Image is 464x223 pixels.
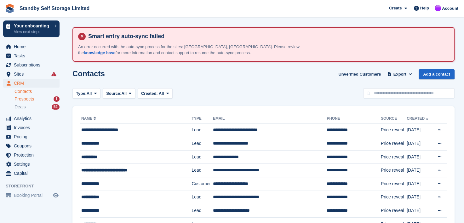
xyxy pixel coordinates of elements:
[14,89,60,94] a: Contacts
[442,5,458,12] span: Account
[78,44,314,56] p: An error occurred with the auto-sync process for the sites: [GEOGRAPHIC_DATA], [GEOGRAPHIC_DATA]....
[192,204,213,218] td: Lead
[84,50,115,55] a: knowledge base
[407,137,432,151] td: [DATE]
[14,169,52,178] span: Capital
[14,24,51,28] p: Your onboarding
[393,71,406,77] span: Export
[381,150,407,164] td: Price reveal
[3,20,60,37] a: Your onboarding View next steps
[192,177,213,191] td: Customer
[138,88,172,99] button: Created: All
[407,116,430,121] a: Created
[381,191,407,204] td: Price reveal
[336,69,383,80] a: Unverified Customers
[81,116,97,121] a: Name
[407,177,432,191] td: [DATE]
[14,151,52,159] span: Protection
[3,141,60,150] a: menu
[3,123,60,132] a: menu
[17,3,92,14] a: Standby Self Storage Limited
[3,160,60,169] a: menu
[14,132,52,141] span: Pricing
[14,79,52,88] span: CRM
[3,70,60,78] a: menu
[192,114,213,124] th: Type
[381,123,407,137] td: Price reveal
[3,60,60,69] a: menu
[407,191,432,204] td: [DATE]
[419,69,455,80] a: Add a contact
[106,90,121,97] span: Source:
[103,88,135,99] button: Source: All
[381,137,407,151] td: Price reveal
[14,104,60,110] a: Deals 52
[72,69,105,78] h1: Contacts
[141,91,158,96] span: Created:
[407,150,432,164] td: [DATE]
[407,204,432,218] td: [DATE]
[381,177,407,191] td: Price reveal
[76,90,87,97] span: Type:
[407,123,432,137] td: [DATE]
[14,70,52,78] span: Sites
[87,90,92,97] span: All
[14,96,60,102] a: Prospects 1
[381,114,407,124] th: Source
[122,90,127,97] span: All
[14,141,52,150] span: Coupons
[72,88,100,99] button: Type: All
[192,137,213,151] td: Lead
[14,51,52,60] span: Tasks
[3,42,60,51] a: menu
[159,91,164,96] span: All
[3,132,60,141] a: menu
[14,114,52,123] span: Analytics
[52,192,60,199] a: Preview store
[327,114,381,124] th: Phone
[14,104,26,110] span: Deals
[3,191,60,200] a: menu
[5,4,14,13] img: stora-icon-8386f47178a22dfd0bd8f6a31ec36ba5ce8667c1dd55bd0f319d3a0aa187defe.svg
[3,169,60,178] a: menu
[14,42,52,51] span: Home
[381,164,407,177] td: Price reveal
[52,104,60,110] div: 52
[14,96,34,102] span: Prospects
[407,164,432,177] td: [DATE]
[192,123,213,137] td: Lead
[3,51,60,60] a: menu
[386,69,414,80] button: Export
[54,96,60,102] div: 1
[381,204,407,218] td: Price reveal
[51,71,56,77] i: Smart entry sync failures have occurred
[420,5,429,11] span: Help
[6,183,63,189] span: Storefront
[3,151,60,159] a: menu
[213,114,327,124] th: Email
[3,79,60,88] a: menu
[192,164,213,177] td: Lead
[14,191,52,200] span: Booking Portal
[14,160,52,169] span: Settings
[86,33,449,40] h4: Smart entry auto-sync failed
[192,150,213,164] td: Lead
[14,123,52,132] span: Invoices
[14,60,52,69] span: Subscriptions
[435,5,441,11] img: Sue Ford
[14,29,51,35] p: View next steps
[3,114,60,123] a: menu
[192,191,213,204] td: Lead
[389,5,402,11] span: Create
